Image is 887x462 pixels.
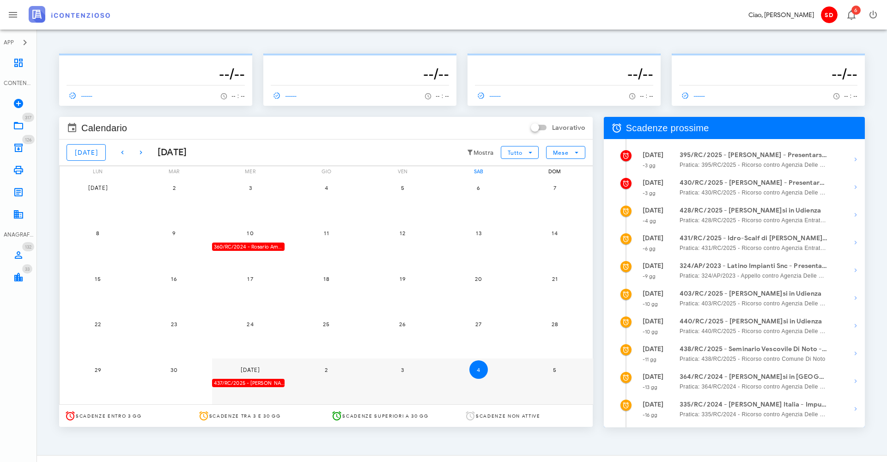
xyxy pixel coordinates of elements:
button: 3 [393,360,412,379]
span: Scadenze non attive [476,413,541,419]
button: 30 [165,360,183,379]
span: 3 [241,184,260,191]
button: Mese [546,146,585,159]
span: 5 [546,366,564,373]
span: 25 [317,321,335,328]
span: Pratica: 438/RC/2025 - Ricorso contro Comune Di Noto [680,354,828,364]
button: 7 [546,178,564,197]
span: Distintivo [22,264,32,274]
div: ven [364,166,441,176]
button: 2 [165,178,183,197]
small: -13 gg [643,384,658,390]
strong: 430/RC/2025 - [PERSON_NAME] - Presentarsi in Udienza [680,178,828,188]
span: Pratica: 364/RC/2024 - Ricorso contro Agenzia Delle Entrate D. P. Di [GEOGRAPHIC_DATA], Agenzia d... [680,382,828,391]
button: 22 [89,315,107,334]
button: 26 [393,315,412,334]
span: Distintivo [22,242,34,251]
button: Mostra dettagli [846,372,865,390]
button: SD [818,4,840,26]
button: 4 [317,178,335,197]
button: 27 [469,315,488,334]
span: Scadenze prossime [626,121,709,135]
button: Mostra dettagli [846,150,865,169]
strong: 440/RC/2025 - [PERSON_NAME]si in Udienza [680,316,828,327]
button: 8 [89,224,107,243]
span: ------ [67,91,93,100]
span: -- : -- [640,93,653,99]
span: [DATE] [88,184,108,191]
strong: 428/RC/2025 - [PERSON_NAME]si in Udienza [680,206,828,216]
button: Mostra dettagli [846,206,865,224]
span: 27 [469,321,488,328]
button: Mostra dettagli [846,316,865,335]
strong: [DATE] [643,317,664,325]
strong: 431/RC/2025 - Idro-Scalf di [PERSON_NAME] e C. Snc - Invio Memorie per Udienza [680,233,828,243]
button: 14 [546,224,564,243]
span: Pratica: 428/RC/2025 - Ricorso contro Agenzia Entrate Riscossione, Comune Di Ispica (Udienza) [680,216,828,225]
span: ------ [475,91,502,100]
strong: [DATE] [643,401,664,408]
span: 23 [165,321,183,328]
span: 22 [89,321,107,328]
span: 9 [165,230,183,237]
span: 126 [25,137,32,143]
button: 24 [241,315,260,334]
button: 29 [89,360,107,379]
div: 360/RC/2024 - Rosario Amore - Impugnare la Decisione del Giudice [212,243,285,251]
div: CONTENZIOSO [4,79,33,87]
button: 5 [546,360,564,379]
button: 11 [317,224,335,243]
a: ------ [271,89,301,102]
span: 13 [469,230,488,237]
span: Pratica: 431/RC/2025 - Ricorso contro Agenzia Entrate Riscossione (Udienza) [680,243,828,253]
p: -------------- [475,57,653,65]
small: -3 gg [643,162,656,169]
span: -- : -- [231,93,245,99]
span: 7 [546,184,564,191]
span: Scadenze superiori a 30 gg [342,413,428,419]
button: Mostra dettagli [846,261,865,280]
span: ------ [271,91,298,100]
span: 19 [393,275,412,282]
span: 8 [89,230,107,237]
span: Mese [553,149,569,156]
div: Ciao, [PERSON_NAME] [748,10,814,20]
button: 15 [89,269,107,288]
span: [DATE] [74,149,98,157]
button: 16 [165,269,183,288]
span: Pratica: 324/AP/2023 - Appello contro Agenzia Delle Entrate D. P. Di [GEOGRAPHIC_DATA], Agenzia d... [680,271,828,280]
strong: [DATE] [643,179,664,187]
span: 17 [241,275,260,282]
small: -11 gg [643,356,657,363]
button: [DATE] [67,144,106,161]
span: Pratica: 403/RC/2025 - Ricorso contro Agenzia Delle Entrate D. P. Di [GEOGRAPHIC_DATA], Agenzia D... [680,299,828,308]
button: 18 [317,269,335,288]
button: Mostra dettagli [846,289,865,307]
span: Pratica: 440/RC/2025 - Ricorso contro Agenzia Delle Entrate D. P. Di [GEOGRAPHIC_DATA], Agenzia d... [680,327,828,336]
div: sab [440,166,517,176]
span: 21 [546,275,564,282]
button: 28 [546,315,564,334]
div: mer [212,166,289,176]
span: 4 [317,184,335,191]
p: -------------- [67,57,245,65]
button: 20 [469,269,488,288]
button: 2 [317,360,335,379]
span: 5 [393,184,412,191]
span: Calendario [81,121,127,135]
span: 6 [469,184,488,191]
div: lun [60,166,136,176]
span: 33 [25,266,30,272]
div: gio [288,166,365,176]
span: 3 [393,366,412,373]
h3: --/-- [271,65,449,83]
small: Mostra [474,149,494,157]
strong: 335/RC/2024 - [PERSON_NAME] Italia - Impugnare la Decisione del Giudice (Favorevole) [680,400,828,410]
p: -------------- [679,57,857,65]
span: Distintivo [22,135,35,144]
button: 21 [546,269,564,288]
button: Tutto [501,146,539,159]
strong: 403/RC/2025 - [PERSON_NAME]si in Udienza [680,289,828,299]
h3: --/-- [67,65,245,83]
span: 24 [241,321,260,328]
